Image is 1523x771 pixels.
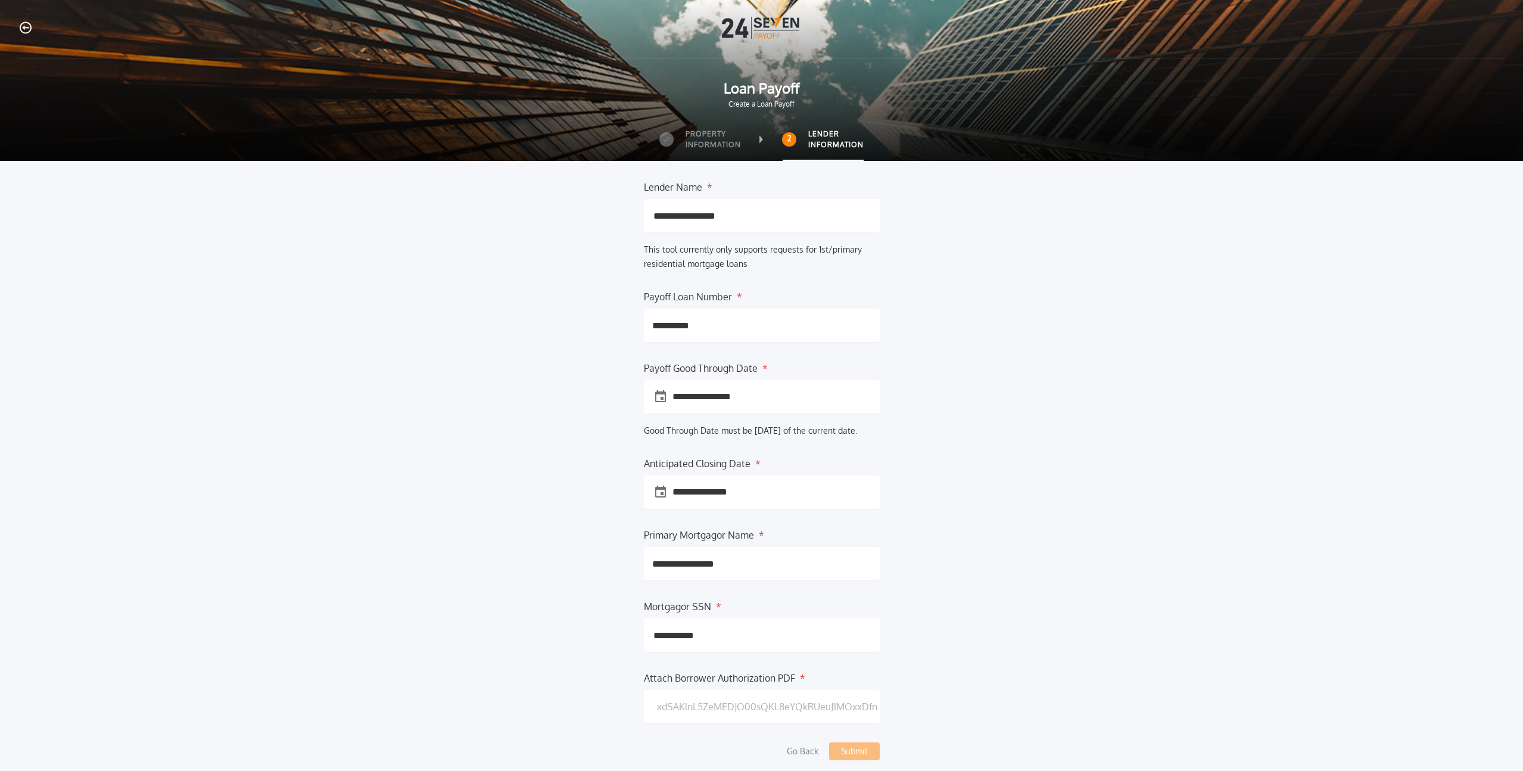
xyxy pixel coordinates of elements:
button: Submit [829,742,880,760]
p: xdSAKlnL5ZeMEDJO00sQKL8eYQkRUeuJ1MOxxDfn.pdf [657,700,893,714]
img: Logo [722,17,802,39]
label: Lender Information [808,129,864,150]
button: Go Back [782,742,823,760]
label: Anticipated Closing Date [644,456,750,466]
h2: 2 [787,134,792,144]
label: Primary Mortgagor Name [644,528,754,537]
label: Payoff Good Through Date [644,361,758,371]
label: Payoff Loan Number [644,290,732,299]
span: Create a Loan Payoff [19,99,1504,110]
label: This tool currently only supports requests for 1st/primary residential mortgage loans [644,244,862,269]
label: Attach Borrower Authorization PDF [644,671,795,680]
label: Good Through Date must be [DATE] of the current date. [644,425,857,436]
span: Loan Payoff [19,77,1504,99]
label: Lender Name [644,180,702,189]
label: Property Information [686,129,741,150]
label: Mortgagor SSN [644,599,711,609]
